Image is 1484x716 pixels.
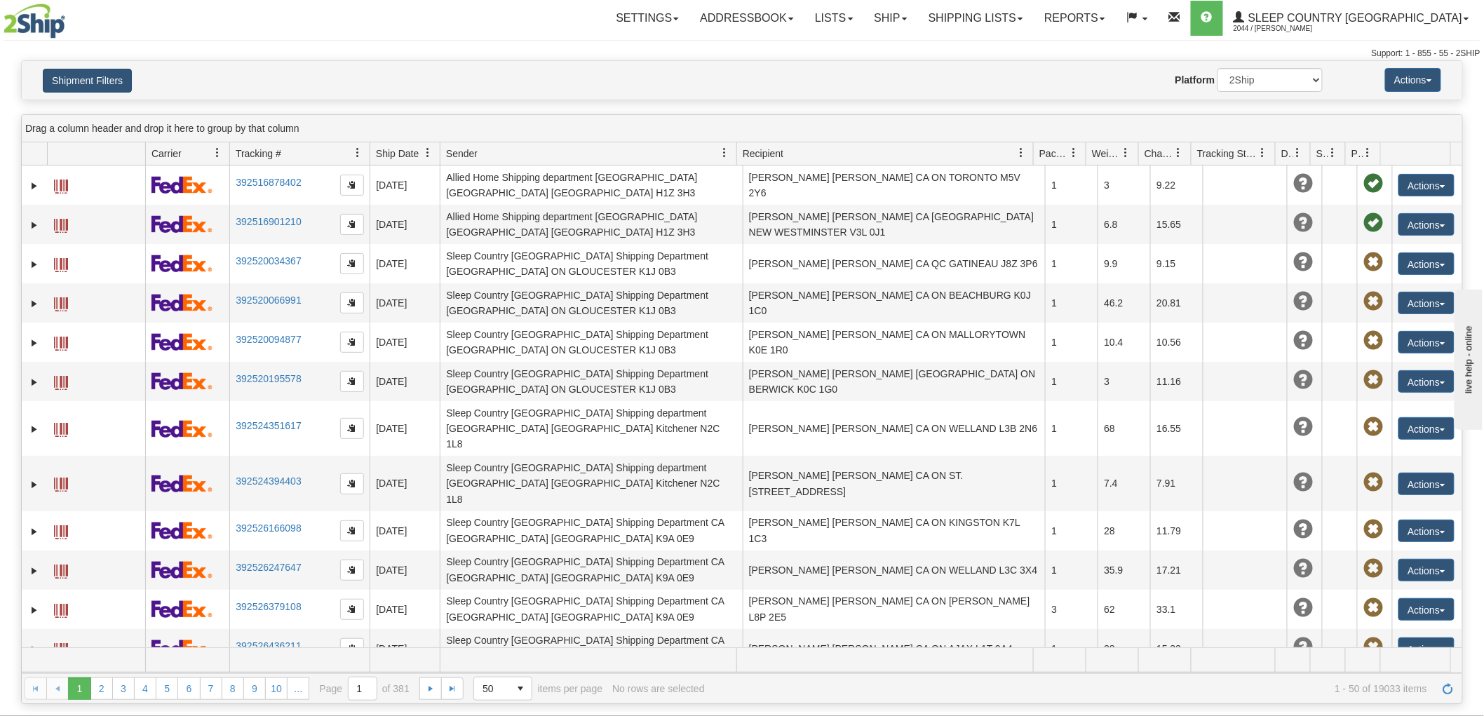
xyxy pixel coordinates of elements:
td: 17.21 [1150,550,1203,590]
a: Label [54,637,68,659]
td: 3 [1045,590,1098,629]
td: 1 [1045,401,1098,456]
img: 2 - FedEx Express® [151,561,213,579]
img: 2 - FedEx Express® [151,333,213,351]
td: Sleep Country [GEOGRAPHIC_DATA] Shipping Department CA [GEOGRAPHIC_DATA] [GEOGRAPHIC_DATA] K9A 0E9 [440,550,743,590]
td: Sleep Country [GEOGRAPHIC_DATA] Shipping Department [GEOGRAPHIC_DATA] ON GLOUCESTER K1J 0B3 [440,244,743,283]
span: items per page [473,677,602,701]
button: Copy to clipboard [340,332,364,353]
span: 2044 / [PERSON_NAME] [1234,22,1339,36]
td: 9.22 [1150,166,1203,205]
img: 2 - FedEx Express® [151,294,213,311]
span: Pickup Not Assigned [1363,520,1383,539]
td: 15.65 [1150,205,1203,244]
a: 392516901210 [236,216,301,227]
img: 2 - FedEx Express® [151,522,213,539]
td: 1 [1045,323,1098,362]
a: 392524394403 [236,475,301,487]
a: Label [54,417,68,439]
a: Label [54,370,68,392]
button: Copy to clipboard [340,638,364,659]
a: Addressbook [689,1,804,36]
button: Copy to clipboard [340,599,364,620]
td: 1 [1045,550,1098,590]
a: 5 [156,677,178,700]
a: Shipment Issues filter column settings [1321,141,1345,165]
td: [DATE] [370,590,440,629]
a: 9 [243,677,266,700]
td: 68 [1098,401,1150,456]
span: Weight [1092,147,1121,161]
button: Actions [1398,637,1455,660]
button: Copy to clipboard [340,473,364,494]
td: Sleep Country [GEOGRAPHIC_DATA] Shipping Department [GEOGRAPHIC_DATA] ON GLOUCESTER K1J 0B3 [440,283,743,323]
td: [DATE] [370,629,440,668]
a: Label [54,471,68,494]
td: [DATE] [370,323,440,362]
td: 1 [1045,283,1098,323]
span: Pickup Not Assigned [1363,252,1383,272]
td: Sleep Country [GEOGRAPHIC_DATA] Shipping Department [GEOGRAPHIC_DATA] ON GLOUCESTER K1J 0B3 [440,323,743,362]
span: Unknown [1293,174,1313,194]
span: Unknown [1293,252,1313,272]
button: Actions [1385,68,1441,92]
td: Sleep Country [GEOGRAPHIC_DATA] Shipping Department CA [GEOGRAPHIC_DATA] [GEOGRAPHIC_DATA] K9A 0E9 [440,590,743,629]
td: [DATE] [370,456,440,511]
button: Shipment Filters [43,69,132,93]
iframe: chat widget [1452,286,1483,429]
a: 392520034367 [236,255,301,266]
a: 392520066991 [236,295,301,306]
a: Tracking Status filter column settings [1251,141,1275,165]
span: Pickup Not Assigned [1363,598,1383,618]
img: 2 - FedEx Express® [151,215,213,233]
span: Pickup Not Assigned [1363,637,1383,657]
td: 15.32 [1150,629,1203,668]
button: Copy to clipboard [340,418,364,439]
div: grid grouping header [22,115,1462,142]
a: 392516878402 [236,177,301,188]
span: Pickup Status [1351,147,1363,161]
td: 1 [1045,511,1098,550]
button: Actions [1398,252,1455,275]
a: Sender filter column settings [713,141,736,165]
span: Unknown [1293,417,1313,437]
button: Copy to clipboard [340,175,364,196]
td: 28 [1098,629,1150,668]
span: Unknown [1293,331,1313,351]
a: Label [54,597,68,620]
button: Copy to clipboard [340,560,364,581]
td: Allied Home Shipping department [GEOGRAPHIC_DATA] [GEOGRAPHIC_DATA] [GEOGRAPHIC_DATA] H1Z 3H3 [440,166,743,205]
td: 6.8 [1098,205,1150,244]
td: [DATE] [370,511,440,550]
a: Charge filter column settings [1167,141,1191,165]
button: Actions [1398,417,1455,440]
span: Pickup Not Assigned [1363,559,1383,579]
button: Actions [1398,174,1455,196]
td: [DATE] [370,244,440,283]
img: logo2044.jpg [4,4,65,39]
button: Actions [1398,598,1455,621]
a: Settings [605,1,689,36]
a: Expand [27,525,41,539]
a: Label [54,252,68,274]
td: 28 [1098,511,1150,550]
a: 392520195578 [236,373,301,384]
a: Expand [27,297,41,311]
td: [PERSON_NAME] [PERSON_NAME] CA ON [PERSON_NAME] L8P 2E5 [743,590,1046,629]
td: [PERSON_NAME] [PERSON_NAME] CA [GEOGRAPHIC_DATA] NEW WESTMINSTER V3L 0J1 [743,205,1046,244]
td: 1 [1045,244,1098,283]
span: Ship Date [376,147,419,161]
a: 392526166098 [236,522,301,534]
a: 10 [265,677,288,700]
td: 10.4 [1098,323,1150,362]
span: Pickup Not Assigned [1363,292,1383,311]
td: 16.55 [1150,401,1203,456]
a: 392520094877 [236,334,301,345]
a: Label [54,330,68,353]
span: Tracking # [236,147,281,161]
img: 2 - FedEx Express® [151,420,213,438]
a: Expand [27,603,41,617]
td: 9.15 [1150,244,1203,283]
button: Copy to clipboard [340,371,364,392]
td: 62 [1098,590,1150,629]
